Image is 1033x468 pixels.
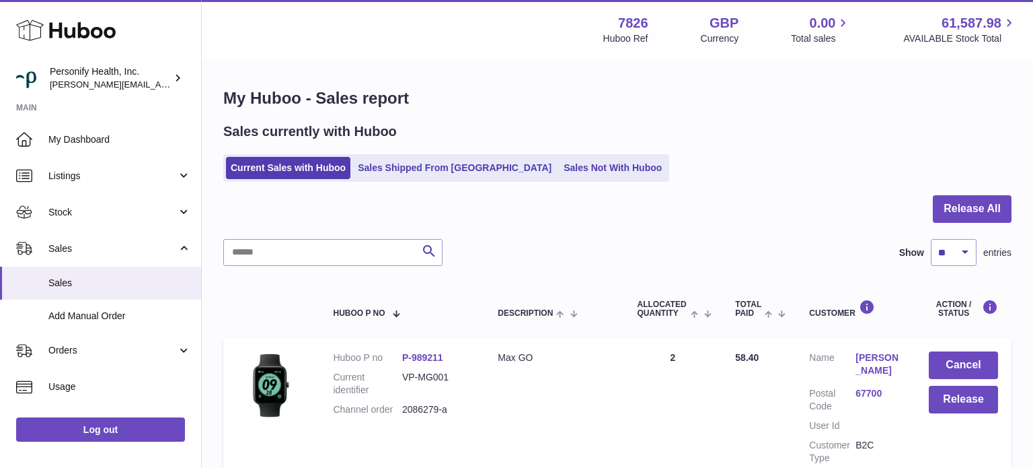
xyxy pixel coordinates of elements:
[942,14,1001,32] span: 61,587.98
[701,32,739,45] div: Currency
[809,300,902,318] div: Customer
[48,242,177,255] span: Sales
[402,371,471,397] dd: VP-MG001
[333,403,401,416] dt: Channel order
[16,68,36,88] img: donald.holliday@virginpulse.com
[223,88,1011,109] h1: My Huboo - Sales report
[48,206,177,219] span: Stock
[226,157,350,179] a: Current Sales with Huboo
[903,32,1017,45] span: AVAILABLE Stock Total
[855,387,902,400] a: 67700
[809,439,855,465] dt: Customer Type
[791,14,851,45] a: 0.00 Total sales
[855,352,902,377] a: [PERSON_NAME]
[498,352,610,364] div: Max GO
[809,387,855,413] dt: Postal Code
[333,371,401,397] dt: Current identifier
[50,65,171,91] div: Personify Health, Inc.
[710,14,738,32] strong: GBP
[48,133,191,146] span: My Dashboard
[735,300,761,318] span: Total paid
[48,380,191,393] span: Usage
[16,417,185,442] a: Log out
[735,352,759,363] span: 58.40
[929,352,998,379] button: Cancel
[333,309,385,318] span: Huboo P no
[929,300,998,318] div: Action / Status
[498,309,553,318] span: Description
[402,403,471,416] dd: 2086279-a
[791,32,851,45] span: Total sales
[48,344,177,357] span: Orders
[899,246,924,259] label: Show
[810,14,836,32] span: 0.00
[48,170,177,182] span: Listings
[50,79,342,90] span: [PERSON_NAME][EMAIL_ADDRESS][PERSON_NAME][DOMAIN_NAME]
[618,14,648,32] strong: 7826
[903,14,1017,45] a: 61,587.98 AVAILABLE Stock Total
[809,420,855,432] dt: User Id
[353,157,556,179] a: Sales Shipped From [GEOGRAPHIC_DATA]
[48,277,191,290] span: Sales
[559,157,666,179] a: Sales Not With Huboo
[333,352,401,364] dt: Huboo P no
[929,386,998,413] button: Release
[402,352,443,363] a: P-989211
[809,352,855,380] dt: Name
[603,32,648,45] div: Huboo Ref
[223,123,397,141] h2: Sales currently with Huboo
[933,195,1011,223] button: Release All
[855,439,902,465] dd: B2C
[638,300,687,318] span: ALLOCATED Quantity
[983,246,1011,259] span: entries
[237,352,304,419] img: 78261721143674.png
[48,310,191,323] span: Add Manual Order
